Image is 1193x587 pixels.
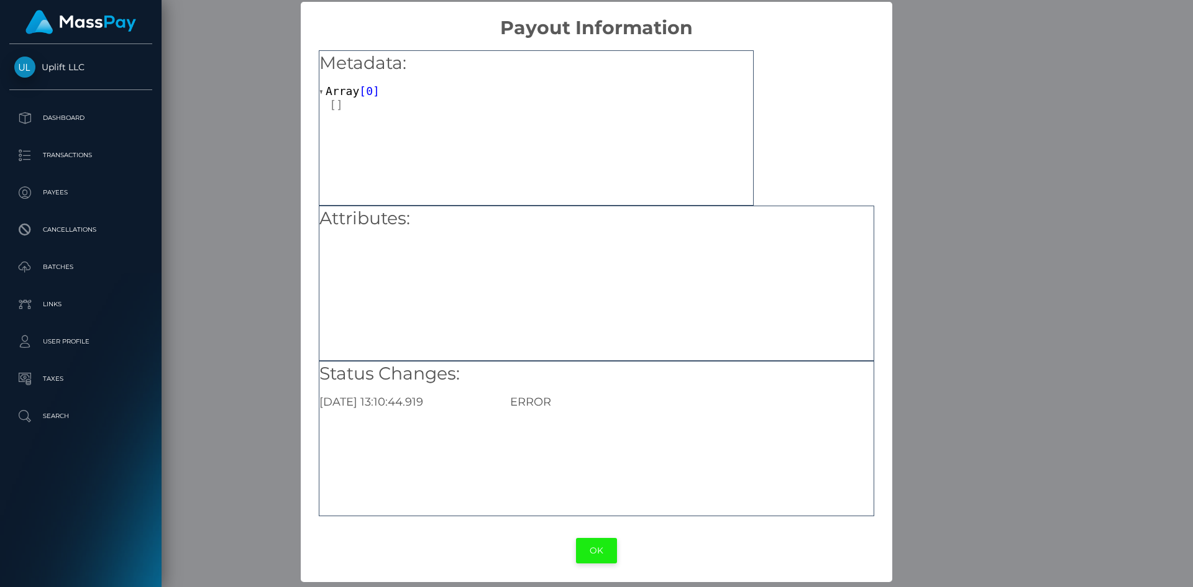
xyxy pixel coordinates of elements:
img: MassPay Logo [25,10,136,34]
p: Payees [14,183,147,202]
div: [DATE] 13:10:44.919 [310,395,501,409]
h5: Attributes: [319,206,874,231]
p: Transactions [14,146,147,165]
img: Uplift LLC [14,57,35,78]
span: [ [359,84,366,98]
span: ] [373,84,380,98]
p: Search [14,407,147,425]
h5: Metadata: [319,51,753,76]
p: Taxes [14,370,147,388]
p: User Profile [14,332,147,351]
div: ERROR [501,395,882,409]
span: Uplift LLC [9,61,152,73]
h2: Payout Information [301,2,892,39]
button: OK [576,538,617,563]
h5: Status Changes: [319,362,874,386]
p: Links [14,295,147,314]
p: Cancellations [14,221,147,239]
span: Array [326,84,359,98]
p: Batches [14,258,147,276]
span: 0 [366,84,373,98]
p: Dashboard [14,109,147,127]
